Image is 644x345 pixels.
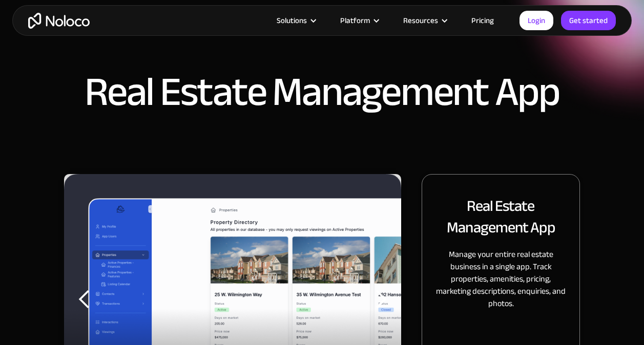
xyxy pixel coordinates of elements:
a: Pricing [459,14,507,27]
a: Get started [561,11,616,30]
h1: Real Estate Management App [85,72,559,113]
p: Manage your entire real estate business in a single app. Track properties, amenities, pricing, ma... [434,248,567,310]
div: Platform [327,14,390,27]
h2: Real Estate Management App [434,195,567,238]
div: Solutions [264,14,327,27]
a: home [28,13,90,29]
div: Resources [390,14,459,27]
div: Platform [340,14,370,27]
a: Login [520,11,553,30]
div: Resources [403,14,438,27]
div: Solutions [277,14,307,27]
